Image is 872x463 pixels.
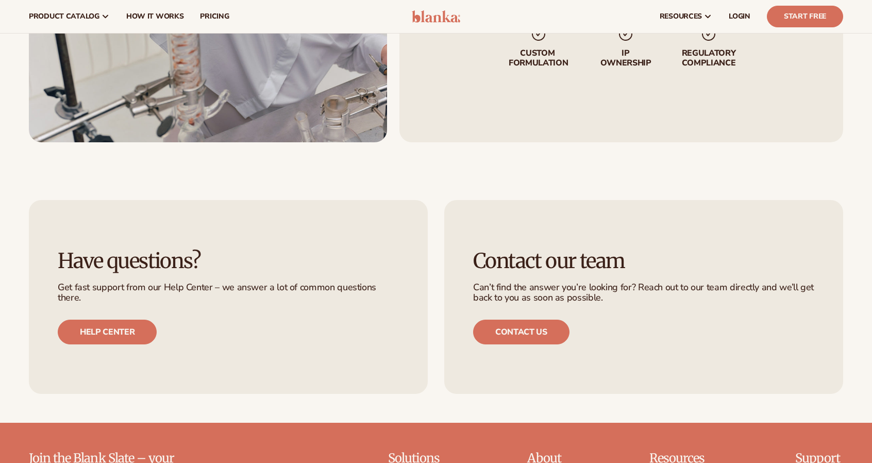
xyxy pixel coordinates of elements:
[473,283,814,303] p: Can’t find the answer you’re looking for? Reach out to our team directly and we’ll get back to yo...
[200,12,229,21] span: pricing
[599,48,652,68] p: IP Ownership
[700,26,717,42] img: checkmark_svg
[660,12,702,21] span: resources
[617,26,634,42] img: checkmark_svg
[412,10,461,23] img: logo
[58,320,157,344] a: Help center
[767,6,843,27] a: Start Free
[473,320,569,344] a: Contact us
[58,283,399,303] p: Get fast support from our Help Center – we answer a lot of common questions there.
[729,12,750,21] span: LOGIN
[29,12,99,21] span: product catalog
[506,48,571,68] p: Custom formulation
[58,250,399,272] h3: Have questions?
[530,26,546,42] img: checkmark_svg
[126,12,184,21] span: How It Works
[473,250,814,272] h3: Contact our team
[681,48,736,68] p: regulatory compliance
